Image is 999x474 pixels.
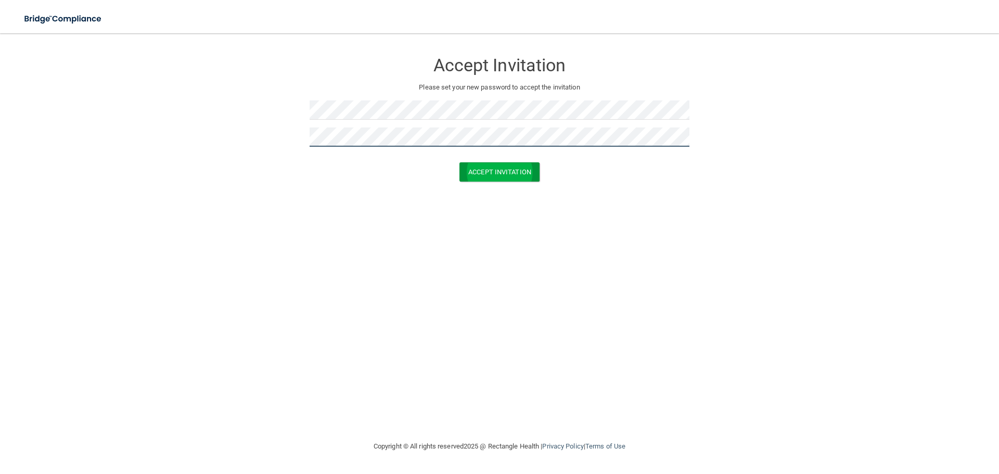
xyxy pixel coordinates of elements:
a: Privacy Policy [542,442,583,450]
p: Please set your new password to accept the invitation [317,81,682,94]
iframe: Drift Widget Chat Controller [819,400,987,442]
h3: Accept Invitation [310,56,689,75]
a: Terms of Use [585,442,625,450]
img: bridge_compliance_login_screen.278c3ca4.svg [16,8,111,30]
div: Copyright © All rights reserved 2025 @ Rectangle Health | | [310,430,689,463]
button: Accept Invitation [459,162,540,182]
